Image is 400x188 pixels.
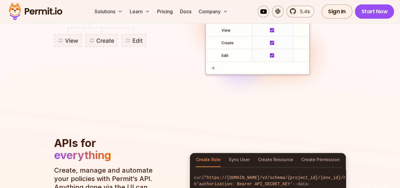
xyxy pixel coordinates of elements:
img: Permit logo [6,1,65,22]
span: everything [54,148,111,162]
a: Start Now [355,4,394,19]
button: Create Resource [258,153,293,167]
button: Learn [127,5,152,18]
span: 'authorization: Bearer API_SECRET_KEY' [197,182,293,186]
a: Docs [178,5,194,18]
a: 5.4k [286,5,314,18]
button: Solutions [92,5,125,18]
span: "https://[DOMAIN_NAME]/v2/schema/{project_id}/{env_id}/roles" [204,175,358,180]
a: Sign In [321,4,352,19]
button: Sync User [229,153,250,167]
span: APIs for [54,136,96,150]
a: Pricing [155,5,175,18]
button: Create Role [196,153,221,167]
button: Company [196,5,230,18]
span: 5.4k [296,8,310,15]
button: Create Permission [301,153,340,167]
